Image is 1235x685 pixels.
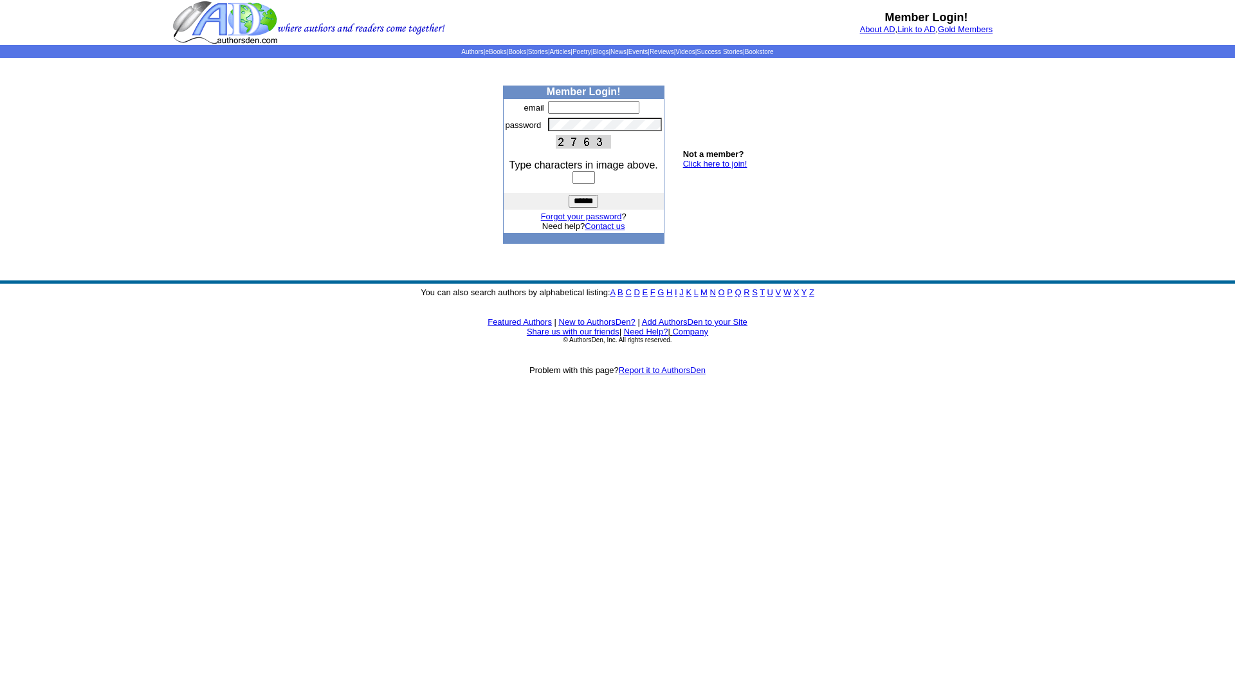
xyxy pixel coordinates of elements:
a: Poetry [572,48,591,55]
font: Problem with this page? [529,365,706,375]
a: F [650,288,655,297]
a: E [642,288,648,297]
a: Add AuthorsDen to your Site [642,317,747,327]
a: Stories [528,48,548,55]
b: Member Login! [547,86,621,97]
a: Y [801,288,807,297]
a: Articles [550,48,571,55]
a: Company [672,327,708,336]
font: | [668,327,708,336]
a: K [686,288,691,297]
a: Need Help? [624,327,668,336]
a: P [727,288,732,297]
a: Share us with our friends [527,327,619,336]
a: H [666,288,672,297]
a: Gold Members [938,24,993,34]
b: Not a member? [683,149,744,159]
a: B [617,288,623,297]
a: Bookstore [745,48,774,55]
a: New to AuthorsDen? [559,317,636,327]
a: A [610,288,616,297]
a: Success Stories [697,48,743,55]
a: Books [508,48,526,55]
font: © AuthorsDen, Inc. All rights reserved. [563,336,672,343]
a: News [610,48,627,55]
a: T [760,288,765,297]
a: L [694,288,699,297]
a: Videos [675,48,695,55]
font: email [524,103,544,113]
a: Blogs [592,48,608,55]
a: Click here to join! [683,159,747,169]
font: You can also search authors by alphabetical listing: [421,288,814,297]
a: Events [628,48,648,55]
font: | [554,317,556,327]
a: O [718,288,725,297]
a: M [700,288,708,297]
font: , , [860,24,993,34]
font: | [637,317,639,327]
a: Reviews [650,48,674,55]
a: G [657,288,664,297]
a: About AD [860,24,895,34]
a: Contact us [585,221,625,231]
font: Need help? [542,221,625,231]
a: Authors [461,48,483,55]
a: J [679,288,684,297]
b: Member Login! [885,11,968,24]
a: V [776,288,782,297]
a: D [634,288,639,297]
a: R [744,288,749,297]
a: X [794,288,800,297]
span: | | | | | | | | | | | | [461,48,773,55]
font: ? [541,212,627,221]
a: Q [735,288,741,297]
a: U [767,288,773,297]
font: Type characters in image above. [509,160,658,170]
font: password [506,120,542,130]
a: Link to AD [897,24,935,34]
a: I [675,288,677,297]
font: | [619,327,621,336]
a: Forgot your password [541,212,622,221]
a: eBooks [485,48,506,55]
a: W [783,288,791,297]
a: Report it to AuthorsDen [619,365,706,375]
img: This Is CAPTCHA Image [556,135,611,149]
a: Z [809,288,814,297]
a: Featured Authors [488,317,552,327]
a: C [625,288,631,297]
a: N [710,288,716,297]
a: S [752,288,758,297]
